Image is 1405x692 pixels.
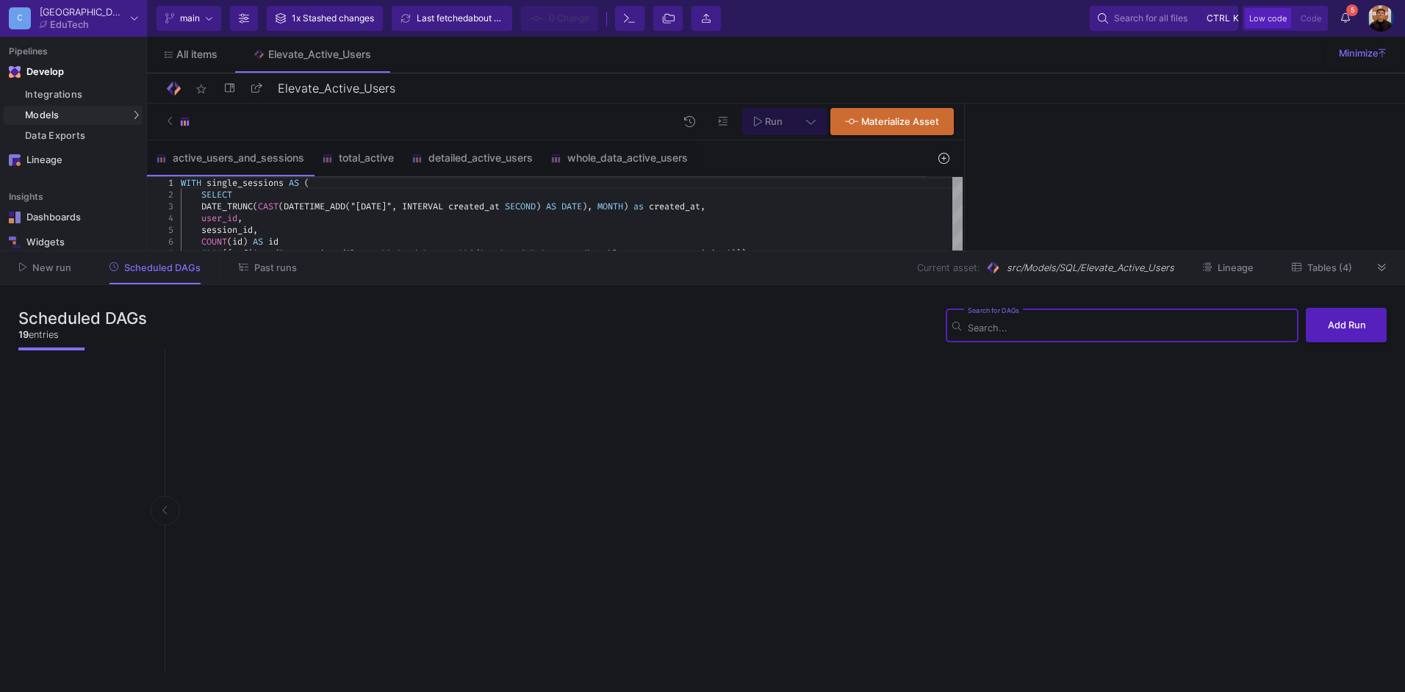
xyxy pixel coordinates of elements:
[40,7,125,17] div: [GEOGRAPHIC_DATA]
[1218,262,1254,273] span: Lineage
[92,256,219,279] button: Scheduled DAGs
[4,126,143,145] a: Data Exports
[248,248,253,259] span: (
[237,212,242,224] span: ,
[242,236,248,248] span: )
[597,201,623,212] span: MONTH
[550,153,561,164] img: SQL-Model type child icon
[201,224,253,236] span: session_id
[861,116,939,127] span: Materialize Asset
[25,130,139,142] div: Data Exports
[392,201,397,212] span: ,
[25,89,139,101] div: Integrations
[1332,6,1359,31] button: 5
[736,248,747,259] span: }}
[448,201,500,212] span: created_at
[4,85,143,104] a: Integrations
[731,248,736,259] span: )
[582,201,592,212] span: ),
[351,201,392,212] span: "[DATE]"
[742,108,794,135] button: Run
[253,236,263,248] span: AS
[1114,7,1187,29] span: Search for all files
[147,236,173,248] div: 6
[505,201,536,212] span: SECOND
[561,201,582,212] span: DATE
[18,309,147,328] h3: Scheduled DAGs
[9,7,31,29] div: C
[221,256,315,279] button: Past runs
[147,201,173,212] div: 3
[292,7,374,29] div: 1x Stashed changes
[546,201,556,212] span: AS
[232,236,242,248] span: id
[412,152,533,164] div: detailed_active_users
[1307,262,1352,273] span: Tables (4)
[147,224,173,236] div: 5
[1368,5,1394,32] img: bg52tvgs8dxfpOhHYAd0g09LCcAxm85PnUXHwHyc.png
[165,79,183,98] img: Logo
[1346,4,1358,16] span: 5
[392,6,512,31] button: Last fetchedabout 2 hours ago
[267,6,383,31] button: 1x Stashed changes
[9,66,21,78] img: Navigation icon
[147,177,173,189] div: 1
[1185,256,1271,279] button: Lineage
[1007,261,1174,275] span: src/Models/SQL/Elevate_Active_Users
[4,206,143,229] a: Navigation iconDashboards
[985,260,1001,275] img: SQL Model
[201,189,232,201] span: SELECT
[18,329,29,340] span: 19
[468,12,542,24] span: about 2 hours ago
[201,248,222,259] span: FROM
[536,201,541,212] span: )
[1,256,89,279] button: New run
[268,48,371,60] div: Elevate_Active_Users
[179,116,190,127] img: SQL-Model type child icon
[254,262,297,273] span: Past runs
[1090,6,1238,31] button: Search for all filesctrlk
[1301,13,1321,24] span: Code
[917,261,980,275] span: Current asset:
[201,236,227,248] span: COUNT
[50,20,89,29] div: EduTech
[176,48,218,60] span: All items
[412,153,423,164] img: SQL-Model type child icon
[1245,8,1291,29] button: Low code
[649,201,700,212] span: created_at
[26,212,122,223] div: Dashboards
[26,66,48,78] div: Develop
[304,177,309,189] span: (
[417,7,505,29] div: Last fetched
[232,248,248,259] span: ref
[968,322,1292,334] input: Search...
[1274,256,1370,279] button: Tables (4)
[322,153,333,164] img: SQL-Model type child icon
[633,201,644,212] span: as
[26,237,122,248] div: Widgets
[4,60,143,84] mat-expansion-panel-header: Navigation iconDevelop
[26,154,122,166] div: Lineage
[201,201,253,212] span: DATE_TRUNC
[268,236,279,248] span: id
[1207,10,1230,27] span: ctrl
[253,201,258,212] span: (
[1202,10,1230,27] button: ctrlk
[253,224,258,236] span: ,
[253,248,510,259] span: 'src/Integrations/ElevateDB_Prod_Report_RDS/OpenPa
[124,262,201,273] span: Scheduled DAGs
[147,212,173,224] div: 4
[156,108,208,135] button: SQL-Model type child icon
[9,237,21,248] img: Navigation icon
[765,116,783,127] span: Run
[9,212,21,223] img: Navigation icon
[147,189,173,201] div: 2
[157,6,221,31] button: main
[830,108,954,135] button: Materialize Asset
[550,152,688,164] div: whole_data_active_users
[147,248,173,259] div: 7
[1296,8,1326,29] button: Code
[206,177,284,189] span: single_sessions
[193,80,210,98] mat-icon: star_border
